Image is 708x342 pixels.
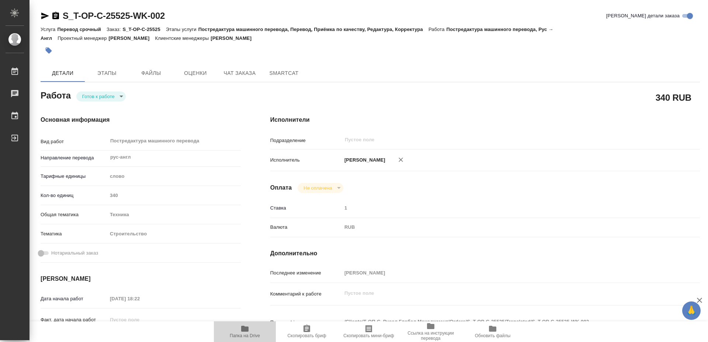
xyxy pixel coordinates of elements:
[41,138,107,145] p: Вид работ
[270,115,700,124] h4: Исполнители
[41,42,57,59] button: Добавить тэг
[266,69,302,78] span: SmartCat
[58,35,108,41] p: Проектный менеджер
[41,316,107,324] p: Факт. дата начала работ
[270,249,700,258] h4: Дополнительно
[76,91,126,101] div: Готов к работе
[107,190,241,201] input: Пустое поле
[155,35,211,41] p: Клиентские менеджеры
[462,321,524,342] button: Обновить файлы
[342,267,664,278] input: Пустое поле
[41,11,49,20] button: Скопировать ссылку для ЯМессенджера
[404,331,457,341] span: Ссылка на инструкции перевода
[343,333,394,338] span: Скопировать мини-бриф
[198,27,428,32] p: Постредактура машинного перевода, Перевод, Приёмка по качеству, Редактура, Корректура
[107,208,241,221] div: Техника
[41,115,241,124] h4: Основная информация
[393,152,409,168] button: Удалить исполнителя
[287,333,326,338] span: Скопировать бриф
[685,303,698,318] span: 🙏
[298,183,343,193] div: Готов к работе
[41,27,57,32] p: Услуга
[276,321,338,342] button: Скопировать бриф
[342,156,385,164] p: [PERSON_NAME]
[211,35,257,41] p: [PERSON_NAME]
[338,321,400,342] button: Скопировать мини-бриф
[57,27,107,32] p: Перевод срочный
[107,27,122,32] p: Заказ:
[133,69,169,78] span: Файлы
[606,12,680,20] span: [PERSON_NAME] детали заказа
[122,27,166,32] p: S_T-OP-C-25525
[41,295,107,303] p: Дата начала работ
[270,269,342,277] p: Последнее изменение
[475,333,511,338] span: Обновить файлы
[214,321,276,342] button: Папка на Drive
[41,192,107,199] p: Кол-во единиц
[270,183,292,192] h4: Оплата
[222,69,257,78] span: Чат заказа
[89,69,125,78] span: Этапы
[41,274,241,283] h4: [PERSON_NAME]
[51,11,60,20] button: Скопировать ссылку
[178,69,213,78] span: Оценки
[41,230,107,238] p: Тематика
[109,35,155,41] p: [PERSON_NAME]
[45,69,80,78] span: Детали
[270,224,342,231] p: Валюта
[270,137,342,144] p: Подразделение
[682,301,701,320] button: 🙏
[41,88,71,101] h2: Работа
[344,135,647,144] input: Пустое поле
[270,290,342,298] p: Комментарий к работе
[270,204,342,212] p: Ставка
[230,333,260,338] span: Папка на Drive
[342,203,664,213] input: Пустое поле
[80,93,117,100] button: Готов к работе
[107,228,241,240] div: Строительство
[270,156,342,164] p: Исполнитель
[656,91,691,104] h2: 340 RUB
[301,185,334,191] button: Не оплачена
[63,11,165,21] a: S_T-OP-C-25525-WK-002
[428,27,447,32] p: Работа
[51,249,98,257] span: Нотариальный заказ
[107,170,241,183] div: слово
[41,154,107,162] p: Направление перевода
[107,314,172,325] input: Пустое поле
[107,293,172,304] input: Пустое поле
[400,321,462,342] button: Ссылка на инструкции перевода
[166,27,198,32] p: Этапы услуги
[342,315,664,328] textarea: /Clients/Т-ОП-С_Русал Глобал Менеджмент/Orders/S_T-OP-C-25525/Translated/S_T-OP-C-25525-WK-002
[342,221,664,234] div: RUB
[270,319,342,326] p: Путь на drive
[41,173,107,180] p: Тарифные единицы
[41,211,107,218] p: Общая тематика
